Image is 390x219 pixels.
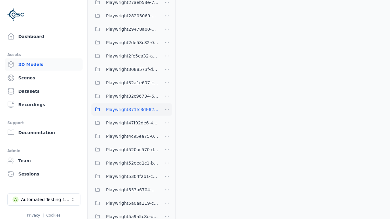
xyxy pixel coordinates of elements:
[5,99,83,111] a: Recordings
[7,147,80,155] div: Admin
[91,144,158,156] button: Playwright520ac570-d28e-4acb-8bad-418d6714ec4b
[5,85,83,97] a: Datasets
[7,6,24,23] img: Logo
[91,197,158,209] button: Playwright5a0aa119-c5be-433d-90b0-de75c36c42a7
[91,117,158,129] button: Playwright47f92de6-42b1-4186-9da0-7d6c89d269ce
[5,72,83,84] a: Scenes
[106,79,158,86] span: Playwright32a1e607-ccdc-4a69-bd45-a1807a9a25b3
[7,119,80,127] div: Support
[91,23,158,35] button: Playwright29478a00-7829-4286-b156-879e6320140f
[91,103,158,116] button: Playwright371fc3df-8295-4a33-9e22-b9b57cc25c88
[91,10,158,22] button: Playwright28205069-8161-4b94-b295-58103d907248
[106,12,158,19] span: Playwright28205069-8161-4b94-b295-58103d907248
[106,133,158,140] span: Playwright4c95ea75-059d-4cd5-9024-2cd9de30b3b0
[91,184,158,196] button: Playwright553a6704-808f-474b-81e6-e0edf15a73d7
[43,213,44,217] span: |
[91,50,158,62] button: Playwright2fe5ea32-acde-4995-b24a-cf0324d56e6c
[106,66,158,73] span: Playwright3088573f-d44d-455e-85f6-006cb06f31fb
[91,77,158,89] button: Playwright32a1e607-ccdc-4a69-bd45-a1807a9a25b3
[106,39,158,46] span: Playwright2de58c32-0b99-44c9-aa54-07dfe536d298
[91,36,158,49] button: Playwright2de58c32-0b99-44c9-aa54-07dfe536d298
[106,52,158,60] span: Playwright2fe5ea32-acde-4995-b24a-cf0324d56e6c
[91,170,158,182] button: Playwright5304f2b1-c9d3-459f-957a-a9fd53ec8eaf
[91,130,158,142] button: Playwright4c95ea75-059d-4cd5-9024-2cd9de30b3b0
[7,193,80,206] button: Select a workspace
[5,127,83,139] a: Documentation
[46,213,61,217] a: Cookies
[12,196,19,203] div: A
[106,186,158,193] span: Playwright553a6704-808f-474b-81e6-e0edf15a73d7
[21,196,70,203] div: Automated Testing 1 - Playwright
[106,119,158,127] span: Playwright47f92de6-42b1-4186-9da0-7d6c89d269ce
[91,63,158,75] button: Playwright3088573f-d44d-455e-85f6-006cb06f31fb
[7,51,80,58] div: Assets
[91,157,158,169] button: Playwright52eea1c1-b696-47b5-808f-ee067d1259d1
[106,173,158,180] span: Playwright5304f2b1-c9d3-459f-957a-a9fd53ec8eaf
[91,90,158,102] button: Playwright32c96734-6866-42ae-8456-0f4acea52717
[106,26,158,33] span: Playwright29478a00-7829-4286-b156-879e6320140f
[5,155,83,167] a: Team
[5,168,83,180] a: Sessions
[27,213,40,217] a: Privacy
[106,92,158,100] span: Playwright32c96734-6866-42ae-8456-0f4acea52717
[5,58,83,71] a: 3D Models
[106,106,158,113] span: Playwright371fc3df-8295-4a33-9e22-b9b57cc25c88
[5,30,83,43] a: Dashboard
[106,200,158,207] span: Playwright5a0aa119-c5be-433d-90b0-de75c36c42a7
[106,146,158,153] span: Playwright520ac570-d28e-4acb-8bad-418d6714ec4b
[106,159,158,167] span: Playwright52eea1c1-b696-47b5-808f-ee067d1259d1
